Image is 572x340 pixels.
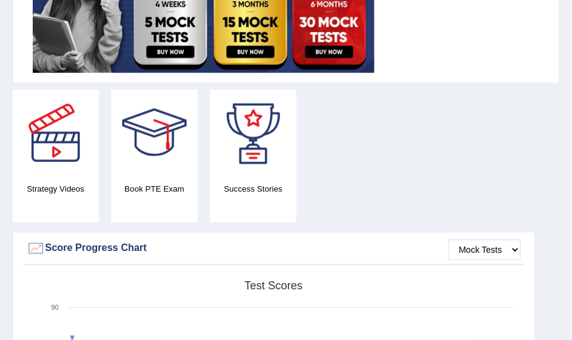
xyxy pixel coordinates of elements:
[51,304,59,311] text: 90
[12,182,99,195] h4: Strategy Videos
[111,182,198,195] h4: Book PTE Exam
[210,182,297,195] h4: Success Stories
[27,239,521,258] div: Score Progress Chart
[245,279,303,292] tspan: Test scores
